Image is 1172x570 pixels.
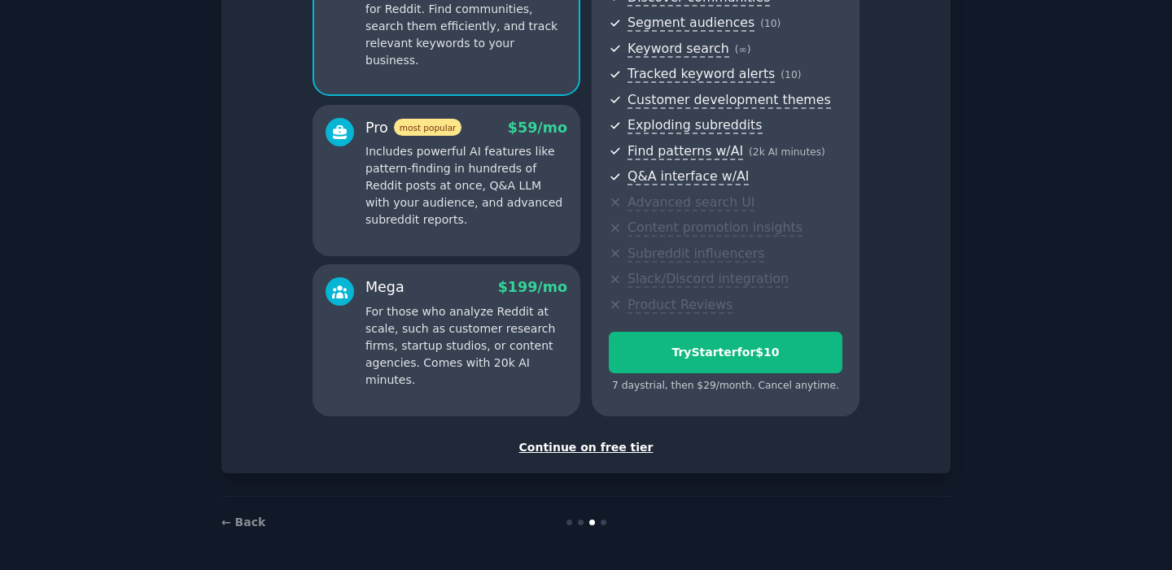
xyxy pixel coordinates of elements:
[628,92,831,109] span: Customer development themes
[628,297,732,314] span: Product Reviews
[628,117,762,134] span: Exploding subreddits
[628,66,775,83] span: Tracked keyword alerts
[609,379,842,394] div: 7 days trial, then $ 29 /month . Cancel anytime.
[610,344,842,361] div: Try Starter for $10
[628,15,754,32] span: Segment audiences
[628,168,749,185] span: Q&A interface w/AI
[508,120,567,136] span: $ 59 /mo
[628,194,754,211] span: Advanced search UI
[238,439,934,456] div: Continue on free tier
[628,271,789,288] span: Slack/Discord integration
[628,143,743,160] span: Find patterns w/AI
[760,18,781,29] span: ( 10 )
[365,277,405,298] div: Mega
[781,69,801,80] span: ( 10 )
[628,41,729,58] span: Keyword search
[628,246,764,263] span: Subreddit influencers
[221,516,265,529] a: ← Back
[609,332,842,373] button: TryStarterfor$10
[735,44,751,55] span: ( ∞ )
[498,279,567,295] span: $ 199 /mo
[394,119,462,136] span: most popular
[365,303,567,389] p: For those who analyze Reddit at scale, such as customer research firms, startup studios, or conte...
[365,143,567,228] p: Includes powerful AI features like pattern-finding in hundreds of Reddit posts at once, Q&A LLM w...
[628,220,802,237] span: Content promotion insights
[749,146,825,158] span: ( 2k AI minutes )
[365,118,461,138] div: Pro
